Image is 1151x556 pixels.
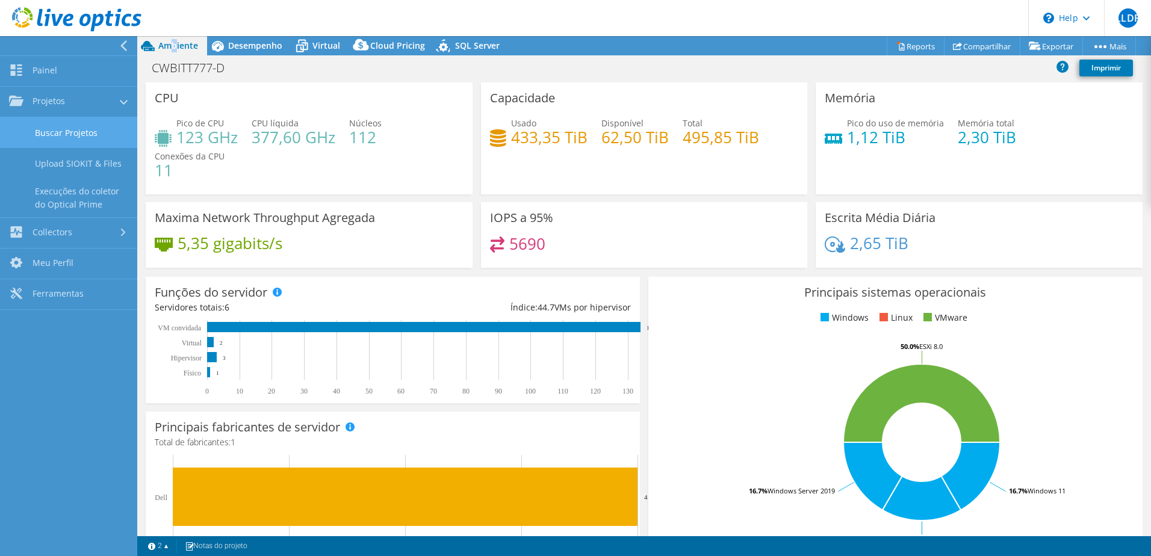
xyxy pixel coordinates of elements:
h4: 1,12 TiB [847,131,944,144]
text: 80 [462,387,470,395]
tspan: Físico [184,369,201,377]
tspan: 16.7% [879,534,898,543]
h4: Total de fabricantes: [155,436,631,449]
text: 3 [223,355,226,361]
text: 90 [495,387,502,395]
h4: 377,60 GHz [252,131,335,144]
a: 2 [140,539,177,554]
text: 130 [622,387,633,395]
span: Disponível [601,117,644,129]
span: Total [683,117,703,129]
a: Reports [887,37,945,55]
span: LLDP [1118,8,1138,28]
h4: 11 [155,164,225,177]
a: Exportar [1020,37,1083,55]
span: 6 [225,301,229,313]
a: Imprimir [1079,60,1133,76]
tspan: 16.7% [1009,486,1028,495]
h4: 5690 [509,237,545,250]
span: Pico de CPU [176,117,224,129]
text: 70 [430,387,437,395]
text: VM convidada [158,324,201,332]
span: Pico do uso de memória [847,117,944,129]
h4: 433,35 TiB [511,131,588,144]
h4: 2,30 TiB [958,131,1016,144]
h4: 5,35 gigabits/s [178,236,282,250]
text: 1 [216,370,219,376]
text: 30 [300,387,308,395]
span: Memória total [958,117,1014,129]
span: SQL Server [455,40,500,51]
span: Conexões da CPU [155,150,225,162]
li: Linux [876,311,913,324]
h4: 112 [349,131,382,144]
tspan: Windows Server 2019 [768,486,835,495]
h3: Memória [825,91,875,105]
text: 2 [220,340,223,346]
h4: 495,85 TiB [683,131,759,144]
h4: 2,65 TiB [850,236,908,250]
h4: 62,50 TiB [601,131,669,144]
text: 0 [205,387,209,395]
div: Servidores totais: [155,301,392,314]
text: 20 [268,387,275,395]
a: Notas do projeto [176,539,256,554]
li: VMware [920,311,967,324]
h3: IOPS a 95% [490,211,553,224]
text: 10 [236,387,243,395]
h3: Maxima Network Throughput Agregada [155,211,375,224]
text: 110 [557,387,568,395]
h3: Capacidade [490,91,555,105]
a: Mais [1082,37,1136,55]
text: Dell [155,493,167,502]
span: Usado [511,117,536,129]
h3: CPU [155,91,179,105]
text: 50 [365,387,373,395]
span: 1 [231,436,235,448]
div: Índice: VMs por hipervisor [392,301,630,314]
text: Virtual [182,339,202,347]
h3: Escrita Média Diária [825,211,935,224]
span: Desempenho [228,40,282,51]
h3: Principais sistemas operacionais [657,286,1134,299]
span: CPU líquida [252,117,299,129]
tspan: Windows Server 2016 [898,534,965,543]
li: Windows [817,311,869,324]
span: 44.7 [538,301,554,313]
h4: 123 GHz [176,131,238,144]
span: Núcleos [349,117,382,129]
text: Hipervisor [171,354,202,362]
tspan: Windows 11 [1028,486,1066,495]
svg: \n [1043,13,1054,23]
h1: CWBITT777-D [146,61,243,75]
text: 60 [397,387,405,395]
text: 40 [333,387,340,395]
span: Cloud Pricing [370,40,425,51]
h3: Funções do servidor [155,286,267,299]
tspan: ESXi 8.0 [919,342,943,351]
tspan: 50.0% [901,342,919,351]
span: Virtual [312,40,340,51]
span: Ambiente [158,40,198,51]
text: 120 [590,387,601,395]
h3: Principais fabricantes de servidor [155,421,340,434]
text: 100 [525,387,536,395]
a: Compartilhar [944,37,1020,55]
tspan: 16.7% [749,486,768,495]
